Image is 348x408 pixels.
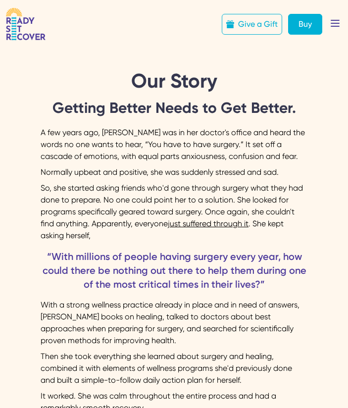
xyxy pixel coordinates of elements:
[222,14,282,35] a: Give a Gift
[41,166,308,178] div: Normally upbeat and positive, she was suddenly stressed and sad.
[41,219,284,240] div: . She kept asking herself,
[238,18,278,30] div: Give a Gift
[298,18,312,30] div: Buy
[6,8,46,41] img: RSR
[168,219,249,228] div: just suffered through it
[131,71,217,91] h1: Our Story
[41,182,308,242] div: So, she started asking friends who'd gone through surgery what they had done to prepare. No one c...
[41,299,308,347] div: With a strong wellness practice already in place and in need of answers, [PERSON_NAME] books on h...
[41,250,308,291] div: “With millions of people having surgery every year, how could there be nothing out there to help ...
[41,351,308,386] div: Then she took everything she learned about surgery and healing, combined it with elements of well...
[8,99,340,117] div: Getting Better Needs to Get Better.
[288,14,322,35] a: Buy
